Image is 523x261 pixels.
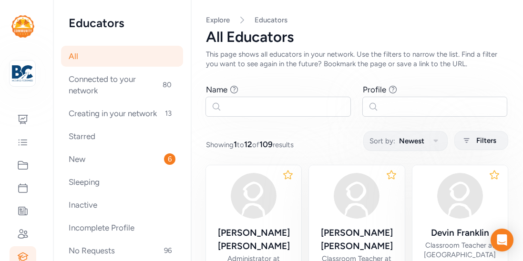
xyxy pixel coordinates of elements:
span: Newest [399,135,424,147]
a: Educators [255,15,287,25]
div: New [61,149,183,170]
div: Name [206,84,227,95]
span: 1 [234,140,237,149]
div: No Requests [61,240,183,261]
div: Creating in your network [61,103,183,124]
h2: Educators [69,15,175,30]
nav: Breadcrumb [206,15,508,25]
div: All Educators [206,29,508,46]
span: Filters [476,135,496,146]
span: 13 [161,108,175,119]
div: Profile [363,84,386,95]
span: 12 [244,140,252,149]
div: Sleeping [61,171,183,192]
span: 96 [160,245,175,256]
div: Open Intercom Messenger [491,229,513,251]
div: Classroom Teacher at [GEOGRAPHIC_DATA] [420,241,500,260]
button: Sort by:Newest [363,131,448,151]
span: 80 [159,79,175,90]
a: Explore [206,16,230,24]
span: 109 [259,140,273,149]
img: avatar38fbb18c.svg [437,173,483,219]
div: All [61,46,183,67]
div: Inactive [61,194,183,215]
div: Starred [61,126,183,147]
img: avatar38fbb18c.svg [231,173,277,219]
span: Showing to of results [206,139,294,150]
img: avatar38fbb18c.svg [334,173,379,219]
div: Devin Franklin [431,226,489,240]
img: logo [12,63,33,84]
div: [PERSON_NAME] [PERSON_NAME] [317,226,397,253]
div: Connected to your network [61,69,183,101]
span: Sort by: [369,135,395,147]
div: [PERSON_NAME] [PERSON_NAME] [214,226,294,253]
img: logo [11,15,34,38]
span: 6 [164,153,175,165]
div: This page shows all educators in your network. Use the filters to narrow the list. Find a filter ... [206,50,508,69]
div: Incomplete Profile [61,217,183,238]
